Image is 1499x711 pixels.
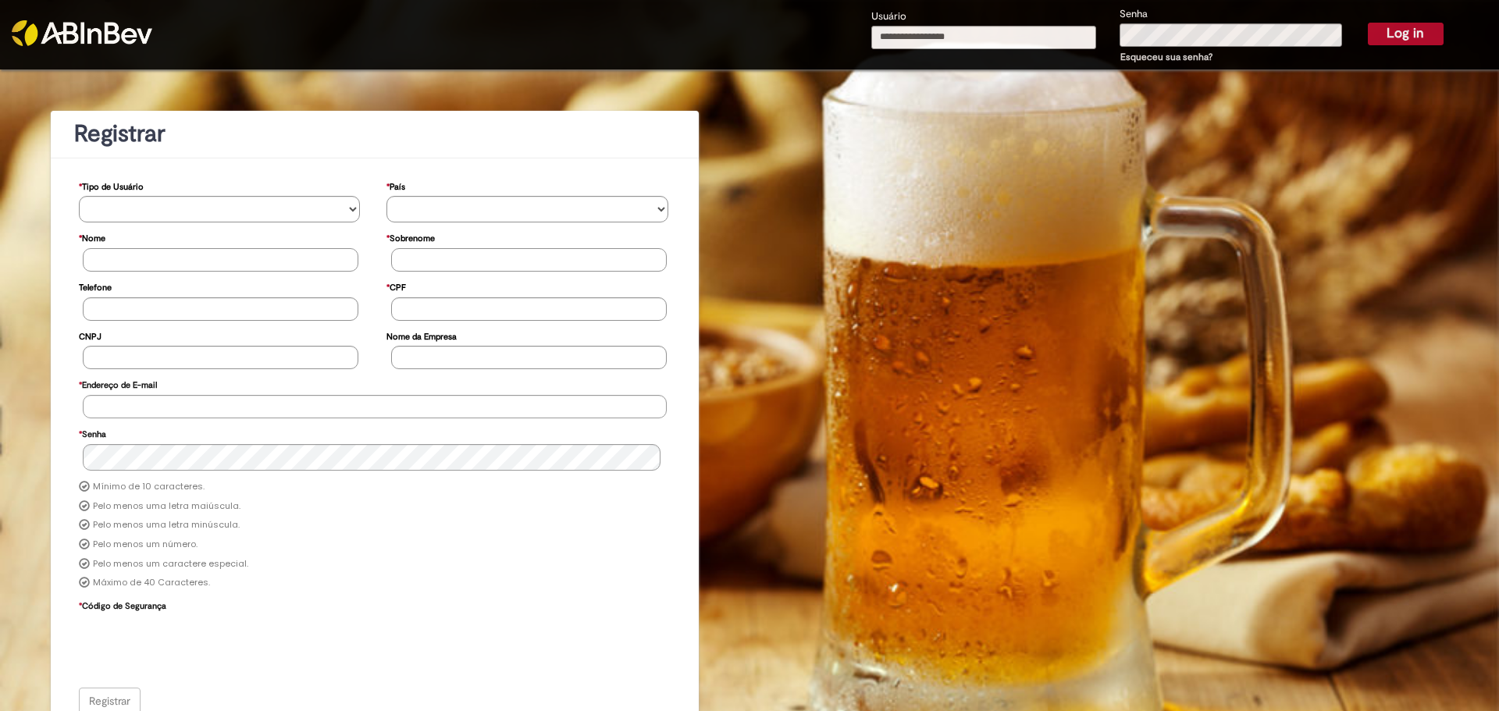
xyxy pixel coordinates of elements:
label: Tipo de Usuário [79,174,144,197]
button: Log in [1368,23,1444,44]
label: Nome [79,226,105,248]
label: Pelo menos um caractere especial. [93,558,248,571]
label: CPF [386,275,406,297]
h1: Registrar [74,121,675,147]
label: Mínimo de 10 caracteres. [93,481,205,493]
label: Telefone [79,275,112,297]
label: Usuário [871,9,906,24]
img: ABInbev-white.png [12,20,152,46]
label: País [386,174,405,197]
label: Endereço de E-mail [79,372,157,395]
label: Código de Segurança [79,593,166,616]
label: Pelo menos uma letra maiúscula. [93,500,240,513]
label: Senha [1120,7,1148,22]
label: Sobrenome [386,226,435,248]
iframe: reCAPTCHA [83,616,320,677]
label: Pelo menos um número. [93,539,198,551]
label: Senha [79,421,106,444]
label: Máximo de 40 Caracteres. [93,577,210,589]
a: Esqueceu sua senha? [1120,51,1212,63]
label: Pelo menos uma letra minúscula. [93,519,240,531]
label: CNPJ [79,324,101,347]
label: Nome da Empresa [386,324,457,347]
